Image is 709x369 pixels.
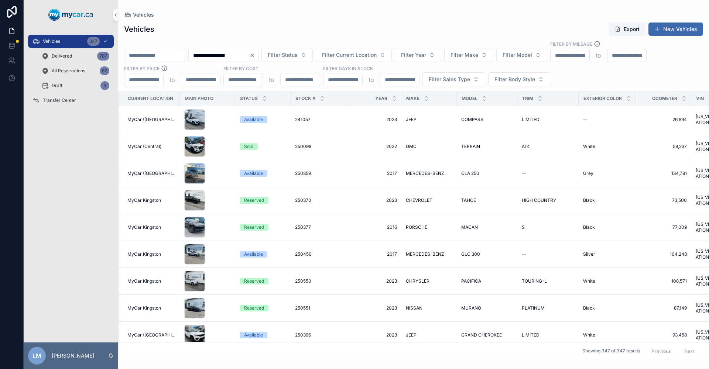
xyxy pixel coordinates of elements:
[429,76,470,83] span: Filter Sales Type
[461,332,513,338] a: GRAND CHEROKEE
[240,143,286,150] a: Sold
[640,170,687,176] a: 134,781
[583,305,595,311] span: Black
[406,332,452,338] a: JEEP
[583,117,588,123] span: --
[185,96,213,101] span: Main Photo
[240,278,286,284] a: Reserved
[244,332,263,338] div: Available
[444,48,493,62] button: Select Button
[240,332,286,338] a: Available
[295,305,310,311] span: 250551
[648,23,703,36] button: New Vehicles
[522,197,574,203] a: HIGH COUNTRY
[652,96,677,101] span: Odometer
[240,116,286,123] a: Available
[350,251,397,257] span: 2017
[406,305,422,311] span: NISSAN
[24,30,118,117] div: scrollable content
[522,117,574,123] a: LIMITED
[522,170,574,176] a: --
[124,65,160,72] label: FILTER BY PRICE
[127,197,175,203] a: MyCar Kingston
[609,23,645,36] button: Export
[169,75,175,84] p: to
[640,197,687,203] span: 73,500
[350,278,397,284] a: 2023
[37,64,114,77] a: All Reservations62
[583,197,631,203] a: Black
[461,251,513,257] a: GLC 300
[640,251,687,257] a: 104,248
[640,224,687,230] span: 77,009
[522,197,556,203] span: HIGH COUNTRY
[295,170,311,176] span: 250359
[97,52,109,61] div: 787
[127,251,175,257] a: MyCar Kingston
[295,251,342,257] a: 250450
[494,76,535,83] span: Filter Body Style
[640,278,687,284] a: 108,571
[240,96,258,101] span: Status
[350,197,397,203] a: 2023
[406,197,432,203] span: CHEVROLET
[522,170,526,176] span: --
[48,9,93,21] img: App logo
[269,75,274,84] p: to
[28,35,114,48] a: Vehicles347
[406,251,452,257] a: MERCEDES-BENZ
[583,332,595,338] span: White
[596,51,601,60] p: to
[240,170,286,177] a: Available
[583,332,631,338] a: White
[406,278,452,284] a: CHRYSLER
[522,251,574,257] a: --
[350,305,397,311] span: 2023
[127,278,161,284] span: MyCar Kingston
[127,117,175,123] span: MyCar ([GEOGRAPHIC_DATA])
[583,278,631,284] a: White
[461,278,481,284] span: PACIFICA
[406,144,452,149] a: GMC
[295,251,312,257] span: 250450
[240,251,286,258] a: Available
[406,96,419,101] span: Make
[522,278,547,284] span: TOURING-L
[127,332,175,338] a: MyCar ([GEOGRAPHIC_DATA])
[640,117,687,123] a: 26,894
[522,144,574,149] a: AT4
[350,224,397,230] a: 2016
[522,144,530,149] span: AT4
[461,117,483,123] span: COMPASS
[52,352,94,359] p: [PERSON_NAME]
[550,41,592,47] label: Filter By Mileage
[28,94,114,107] a: Transfer Center
[461,305,481,311] span: MURANO
[462,96,477,101] span: Model
[640,305,687,311] a: 87,149
[488,72,550,86] button: Select Button
[582,348,640,354] span: Showing 347 of 347 results
[32,351,41,360] span: LM
[127,170,175,176] a: MyCar ([GEOGRAPHIC_DATA])
[640,144,687,149] a: 59,237
[375,96,387,101] span: Year
[350,332,397,338] a: 2023
[406,278,429,284] span: CHRYSLER
[522,332,574,338] a: LIMITED
[640,332,687,338] span: 93,458
[127,224,161,230] span: MyCar Kingston
[461,197,513,203] a: TAHOE
[522,278,574,284] a: TOURING-L
[583,251,595,257] span: Silver
[522,117,540,123] span: LIMITED
[295,332,342,338] a: 250396
[295,144,311,149] span: 250098
[461,224,513,230] a: MACAN
[461,170,479,176] span: CLA 250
